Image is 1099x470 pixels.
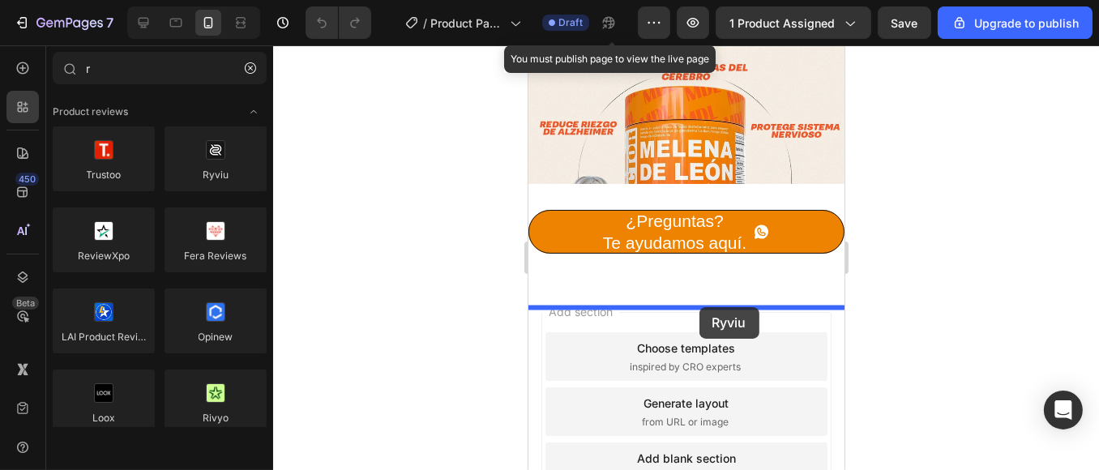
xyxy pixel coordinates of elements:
iframe: Design area [528,45,845,470]
button: 1 product assigned [716,6,871,39]
span: Product reviews [53,105,128,119]
button: 7 [6,6,121,39]
p: 7 [106,13,113,32]
span: 1 product assigned [729,15,835,32]
span: Save [892,16,918,30]
button: Save [878,6,931,39]
span: Product Page - [DATE] 16:56:19 [430,15,503,32]
input: Search Shopify Apps [53,52,267,84]
div: Beta [12,297,39,310]
div: Upgrade to publish [951,15,1079,32]
span: Draft [558,15,583,30]
div: Undo/Redo [306,6,371,39]
span: / [423,15,427,32]
span: Toggle open [241,99,267,125]
div: 450 [15,173,39,186]
div: Open Intercom Messenger [1044,391,1083,429]
button: Upgrade to publish [938,6,1093,39]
